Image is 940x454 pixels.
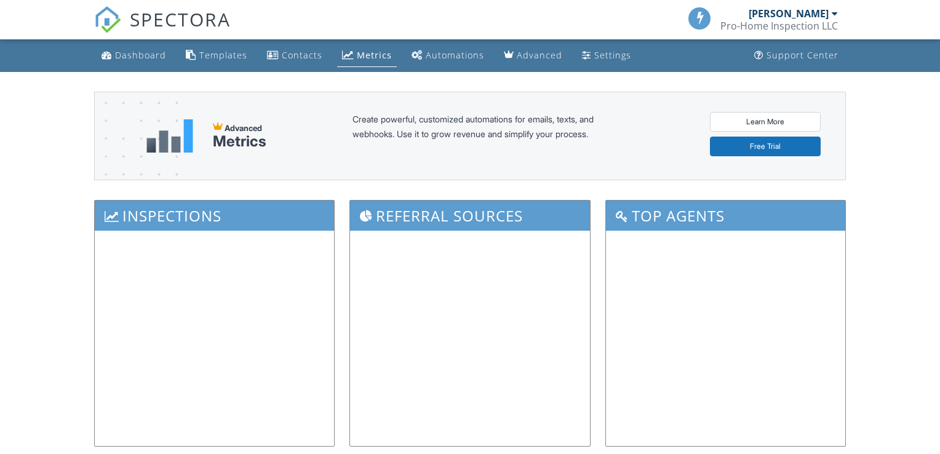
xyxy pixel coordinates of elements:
[95,201,334,231] h3: Inspections
[130,6,231,32] span: SPECTORA
[517,49,562,61] div: Advanced
[499,44,567,67] a: Advanced
[710,137,821,156] a: Free Trial
[749,7,829,20] div: [PERSON_NAME]
[352,112,623,160] div: Create powerful, customized automations for emails, texts, and webhooks. Use it to grow revenue a...
[181,44,252,67] a: Templates
[594,49,631,61] div: Settings
[95,92,178,228] img: advanced-banner-bg-f6ff0eecfa0ee76150a1dea9fec4b49f333892f74bc19f1b897a312d7a1b2ff3.png
[262,44,327,67] a: Contacts
[225,123,262,133] span: Advanced
[282,49,322,61] div: Contacts
[350,201,589,231] h3: Referral Sources
[337,44,397,67] a: Metrics
[115,49,166,61] div: Dashboard
[577,44,636,67] a: Settings
[767,49,838,61] div: Support Center
[720,20,838,32] div: Pro-Home Inspection LLC
[606,201,845,231] h3: Top Agents
[357,49,392,61] div: Metrics
[213,133,266,150] div: Metrics
[94,17,231,42] a: SPECTORA
[97,44,171,67] a: Dashboard
[407,44,489,67] a: Automations (Basic)
[146,119,193,153] img: metrics-aadfce2e17a16c02574e7fc40e4d6b8174baaf19895a402c862ea781aae8ef5b.svg
[199,49,247,61] div: Templates
[749,44,843,67] a: Support Center
[710,112,821,132] a: Learn More
[94,6,121,33] img: The Best Home Inspection Software - Spectora
[426,49,484,61] div: Automations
